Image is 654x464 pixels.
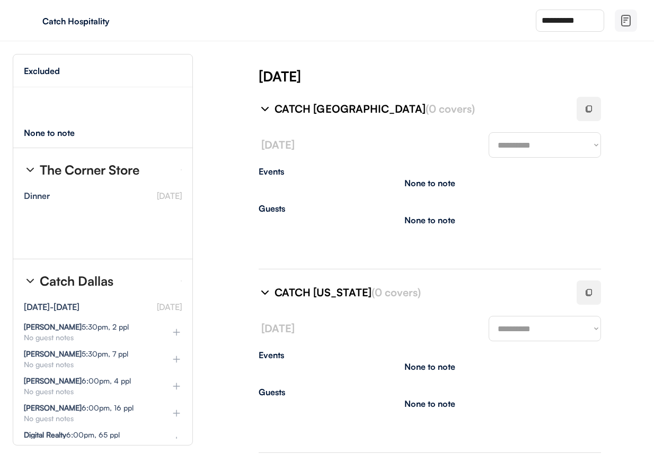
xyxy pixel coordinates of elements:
div: No guest notes [24,334,154,341]
img: plus%20%281%29.svg [171,327,182,338]
strong: Digital Realty [24,430,66,439]
img: plus%20%281%29.svg [171,435,182,445]
font: [DATE] [261,138,295,151]
div: CATCH [GEOGRAPHIC_DATA] [275,102,564,116]
font: (0 covers) [426,102,475,115]
strong: [PERSON_NAME] [24,376,82,385]
img: file-02.svg [620,14,632,27]
div: No guest notes [24,388,154,395]
img: chevron-right%20%281%29.svg [24,275,37,287]
img: plus%20%281%29.svg [171,354,182,365]
font: [DATE] [157,302,182,312]
div: None to note [404,362,455,371]
img: chevron-right%20%281%29.svg [259,286,271,299]
strong: [PERSON_NAME] [24,322,82,331]
div: 6:00pm, 4 ppl [24,377,131,385]
div: Excluded [24,67,60,75]
div: Catch Dallas [40,275,113,287]
div: None to note [404,216,455,224]
div: Guests [259,204,601,213]
font: [DATE] [261,322,295,335]
div: The Corner Store [40,163,139,176]
img: plus%20%281%29.svg [171,408,182,418]
strong: [PERSON_NAME] [24,403,82,412]
div: CATCH [US_STATE] [275,285,564,300]
font: [DATE] [157,190,182,201]
div: Events [259,167,601,176]
div: None to note [404,399,455,408]
img: plus%20%281%29.svg [171,381,182,392]
div: Dinner [24,192,50,200]
div: None to note [24,129,94,137]
div: 5:30pm, 7 ppl [24,350,128,358]
img: yH5BAEAAAAALAAAAAABAAEAAAIBRAA7 [21,12,38,29]
img: chevron-right%20%281%29.svg [259,103,271,115]
div: 5:30pm, 2 ppl [24,323,129,331]
div: Catch Hospitality [42,17,176,25]
div: No guest notes [24,361,154,368]
img: chevron-right%20%281%29.svg [24,163,37,176]
div: None to note [404,179,455,187]
strong: [PERSON_NAME] [24,349,82,358]
div: [DATE] [259,67,654,86]
div: Events [259,351,601,359]
div: No guest notes [24,415,154,422]
div: 6:00pm, 16 ppl [24,404,134,412]
div: [DATE]-[DATE] [24,303,79,311]
font: (0 covers) [372,286,421,299]
div: 6:00pm, 65 ppl [24,431,120,439]
div: Guests [259,388,601,396]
